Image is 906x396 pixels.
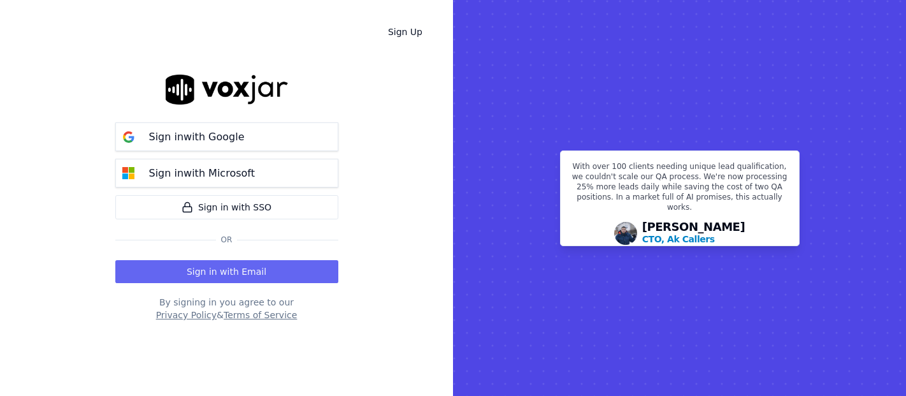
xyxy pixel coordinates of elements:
[166,75,288,105] img: logo
[378,20,433,43] a: Sign Up
[115,195,338,219] a: Sign in with SSO
[116,161,141,186] img: microsoft Sign in button
[116,124,141,150] img: google Sign in button
[115,260,338,283] button: Sign in with Email
[642,221,745,246] div: [PERSON_NAME]
[156,309,217,321] button: Privacy Policy
[216,235,238,245] span: Or
[149,166,255,181] p: Sign in with Microsoft
[149,129,245,145] p: Sign in with Google
[115,122,338,151] button: Sign inwith Google
[642,233,715,246] p: CTO, Ak Callers
[115,296,338,321] div: By signing in you agree to our &
[614,222,637,245] img: Avatar
[224,309,297,321] button: Terms of Service
[568,161,791,217] p: With over 100 clients needing unique lead qualification, we couldn't scale our QA process. We're ...
[115,159,338,187] button: Sign inwith Microsoft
